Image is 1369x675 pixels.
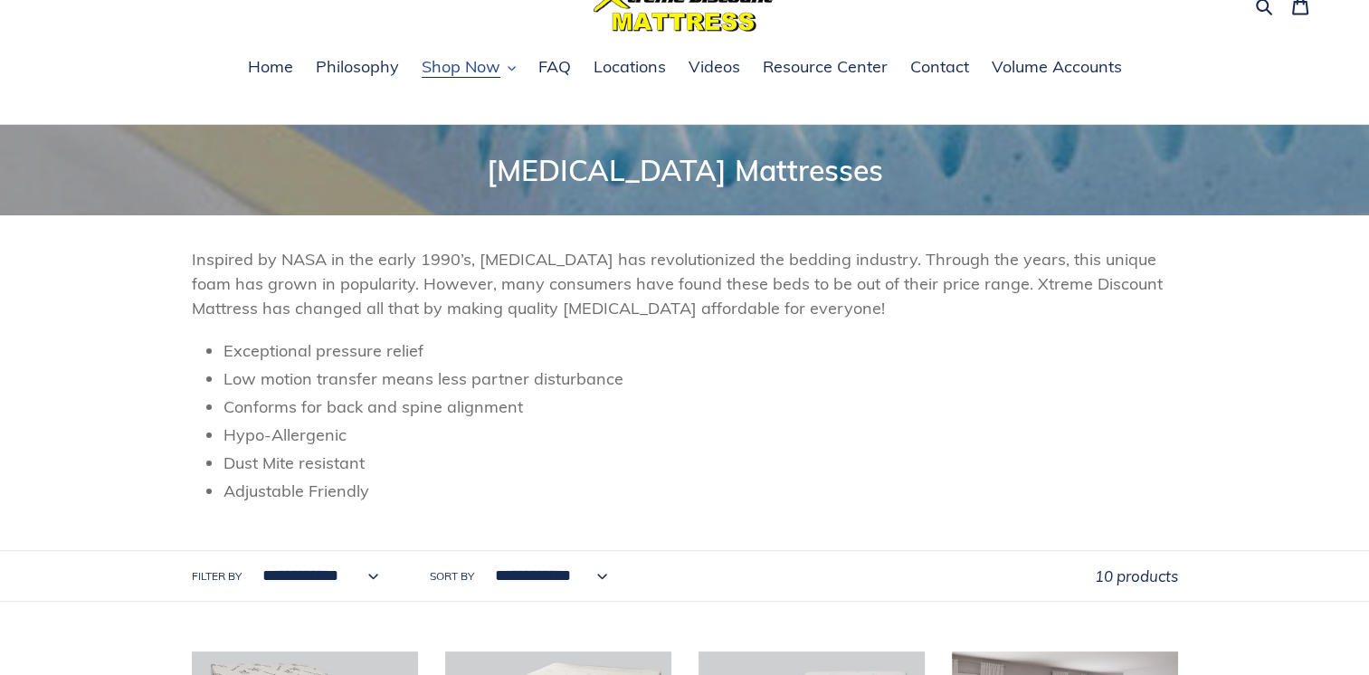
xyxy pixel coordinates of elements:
[223,395,1178,419] li: Conforms for back and spine alignment
[248,56,293,78] span: Home
[192,568,242,585] label: Filter by
[901,54,978,81] a: Contact
[192,247,1178,320] p: Inspired by NASA in the early 1990’s, [MEDICAL_DATA] has revolutionized the bedding industry. Thr...
[680,54,749,81] a: Videos
[307,54,408,81] a: Philosophy
[910,56,969,78] span: Contact
[316,56,399,78] span: Philosophy
[585,54,675,81] a: Locations
[763,56,888,78] span: Resource Center
[239,54,302,81] a: Home
[538,56,571,78] span: FAQ
[223,338,1178,363] li: Exceptional pressure relief
[223,423,1178,447] li: Hypo-Allergenic
[487,152,883,188] span: [MEDICAL_DATA] Mattresses
[689,56,740,78] span: Videos
[594,56,666,78] span: Locations
[422,56,500,78] span: Shop Now
[413,54,525,81] button: Shop Now
[223,366,1178,391] li: Low motion transfer means less partner disturbance
[529,54,580,81] a: FAQ
[992,56,1122,78] span: Volume Accounts
[983,54,1131,81] a: Volume Accounts
[754,54,897,81] a: Resource Center
[223,451,1178,475] li: Dust Mite resistant
[1095,566,1178,585] span: 10 products
[223,479,1178,503] li: Adjustable Friendly
[430,568,474,585] label: Sort by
